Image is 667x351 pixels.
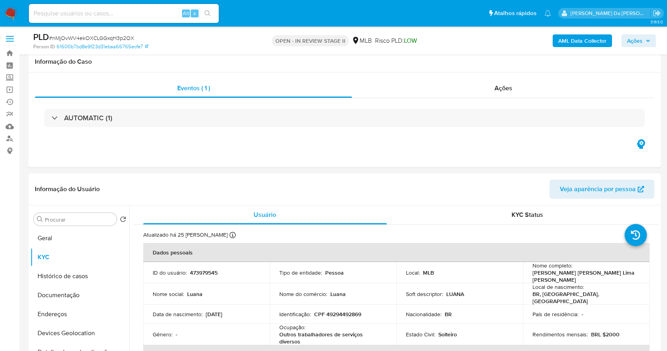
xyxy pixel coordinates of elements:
div: MLB [352,36,372,45]
button: Veja aparência por pessoa [550,180,654,199]
p: OPEN - IN REVIEW STAGE II [272,35,349,46]
button: Devices Geolocation [30,324,129,343]
p: Tipo de entidade : [279,269,322,276]
p: LUANA [446,290,464,298]
p: Rendimentos mensais : [532,331,588,338]
span: # nMjOvWV4ekOXCLGGxqH3p2OX [49,34,134,42]
button: Endereços [30,305,129,324]
p: Nome social : [153,290,184,298]
span: Veja aparência por pessoa [560,180,636,199]
p: Data de nascimento : [153,311,203,318]
p: Nome do comércio : [279,290,327,298]
input: Procurar [45,216,114,223]
button: Retornar ao pedido padrão [120,216,126,225]
p: Local de nascimento : [532,283,584,290]
button: Documentação [30,286,129,305]
p: CPF 49294492869 [314,311,361,318]
span: KYC Status [512,210,543,219]
p: Estado Civil : [406,331,435,338]
h1: Informação do Usuário [35,185,100,193]
span: Eventos ( 1 ) [177,83,210,93]
p: Nome completo : [532,262,572,269]
p: [DATE] [206,311,222,318]
p: ID do usuário : [153,269,187,276]
div: AUTOMATIC (1) [44,109,645,127]
span: LOW [404,36,417,45]
p: BR [445,311,452,318]
p: Solteiro [438,331,457,338]
p: Soft descriptor : [406,290,443,298]
h1: Informação do Caso [35,58,654,66]
p: Nacionalidade : [406,311,442,318]
button: Geral [30,229,129,248]
p: patricia.varelo@mercadopago.com.br [570,9,650,17]
p: Pessoa [325,269,344,276]
p: - [176,331,177,338]
input: Pesquise usuários ou casos... [29,8,219,19]
button: Ações [622,34,656,47]
a: Sair [653,9,661,17]
p: Luana [187,290,203,298]
p: Atualizado há 25 [PERSON_NAME] [143,231,227,239]
p: País de residência : [532,311,578,318]
p: Outros trabalhadores de serviços diversos [279,331,384,345]
p: [PERSON_NAME] [PERSON_NAME] Lima [PERSON_NAME] [532,269,637,283]
b: PLD [33,30,49,43]
button: AML Data Collector [553,34,612,47]
span: Ações [627,34,642,47]
a: 61600b7bd8e9f23d31ebaa66765ecfe7 [57,43,148,50]
button: Procurar [37,216,43,222]
h3: AUTOMATIC (1) [64,114,112,122]
span: Usuário [254,210,276,219]
p: MLB [423,269,434,276]
p: Gênero : [153,331,172,338]
button: Histórico de casos [30,267,129,286]
span: Atalhos rápidos [494,9,536,17]
a: Notificações [544,10,551,17]
p: BR, [GEOGRAPHIC_DATA], [GEOGRAPHIC_DATA] [532,290,637,305]
p: Local : [406,269,420,276]
span: Alt [183,9,189,17]
th: Dados pessoais [143,243,650,262]
p: BRL $2000 [591,331,620,338]
span: Ações [495,83,512,93]
p: - [582,311,583,318]
button: KYC [30,248,129,267]
button: search-icon [199,8,216,19]
span: s [193,9,196,17]
b: AML Data Collector [558,34,606,47]
span: Risco PLD: [375,36,417,45]
p: 473979545 [190,269,218,276]
p: Luana [330,290,346,298]
p: Identificação : [279,311,311,318]
b: Person ID [33,43,55,50]
p: Ocupação : [279,324,305,331]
